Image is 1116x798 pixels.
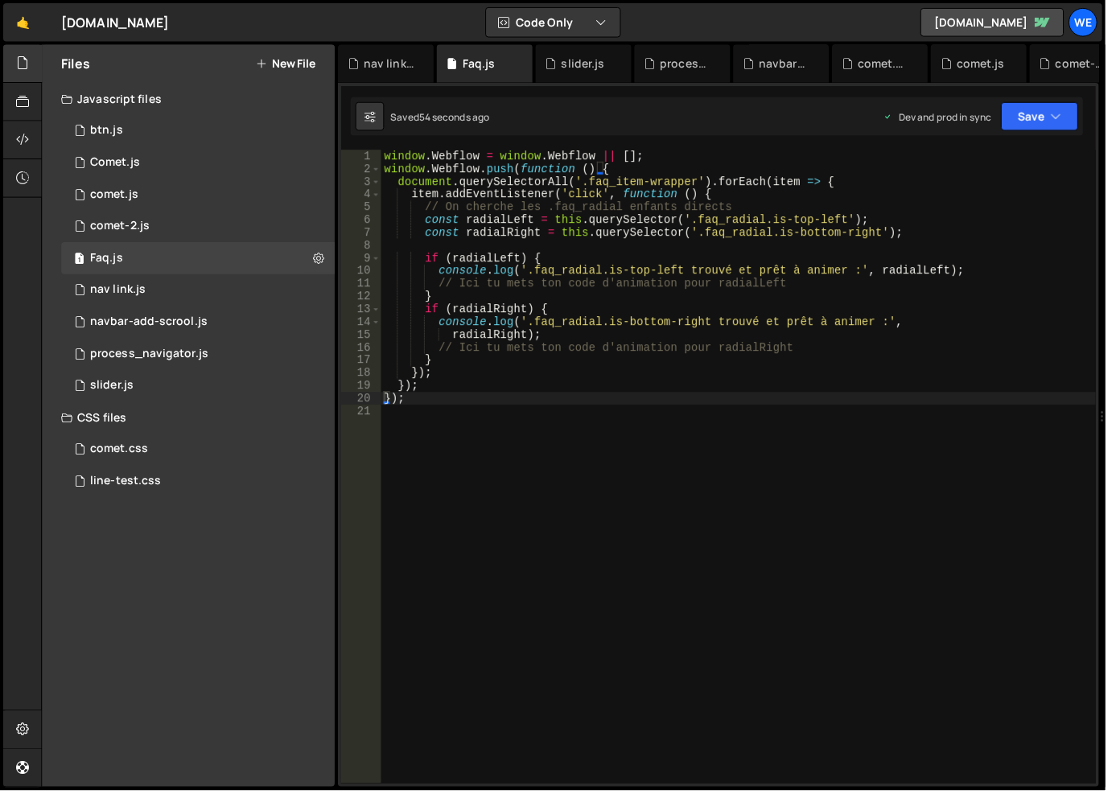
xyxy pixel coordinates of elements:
div: nav link.js [367,56,418,72]
div: 17 [344,357,385,370]
div: 7 [344,228,385,241]
div: 12 [344,293,385,306]
div: process_navigator.js [666,56,718,72]
button: New File [258,58,319,71]
div: 8 [344,241,385,254]
div: Faq.js [91,253,124,268]
div: 15 [344,331,385,344]
div: comet.css [866,56,917,72]
div: slider.js [566,56,610,72]
a: We [1079,8,1108,37]
div: slider.js [91,382,134,397]
div: 17167/47403.css [62,470,338,502]
div: navbar-add-scrool.js [91,318,209,332]
div: 21 [344,409,385,422]
div: Faq.js [62,245,338,277]
div: nav link.js [91,286,147,300]
div: 17167/47404.js [62,148,338,180]
div: Saved [394,111,494,125]
h2: Files [62,56,91,73]
div: comet.js [966,56,1014,72]
div: 13 [344,306,385,319]
div: 9 [344,254,385,267]
div: 19 [344,383,385,396]
button: Code Only [491,8,626,37]
div: 54 seconds ago [423,111,494,125]
div: 17167/47522.js [62,373,338,405]
div: process_navigator.js [91,350,210,364]
div: 17167/47408.css [62,438,338,470]
div: Faq.js [467,56,500,72]
div: 1 [344,151,385,164]
div: 10 [344,267,385,280]
div: 5 [344,203,385,216]
div: [DOMAIN_NAME] [62,13,171,32]
div: CSS files [43,405,338,438]
div: 17167/47405.js [62,212,338,245]
div: 18 [344,370,385,383]
div: 17167/47512.js [62,277,338,309]
div: comet-2.js [91,221,151,236]
div: comet.js [91,189,139,204]
div: 17167/47407.js [62,180,338,212]
div: 14 [344,319,385,331]
div: 4 [344,190,385,203]
div: 16 [344,344,385,357]
div: 11 [344,280,385,293]
div: 3 [344,177,385,190]
div: navbar-add-scrool.js [766,56,817,72]
div: btn.js [91,125,124,139]
div: Comet.js [91,157,141,171]
span: 1 [76,256,85,269]
div: 2 [344,164,385,177]
div: comet.css [91,446,149,461]
div: 6 [344,216,385,228]
div: 17167/47466.js [62,341,338,373]
button: Save [1011,103,1089,132]
div: 20 [344,396,385,409]
div: 17167/47401.js [62,116,338,148]
div: 17167/47443.js [62,309,338,341]
div: line-test.css [91,479,163,493]
a: [DOMAIN_NAME] [929,8,1074,37]
a: 🤙 [3,3,43,42]
div: Javascript files [43,84,338,116]
div: Dev and prod in sync [892,111,1001,125]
